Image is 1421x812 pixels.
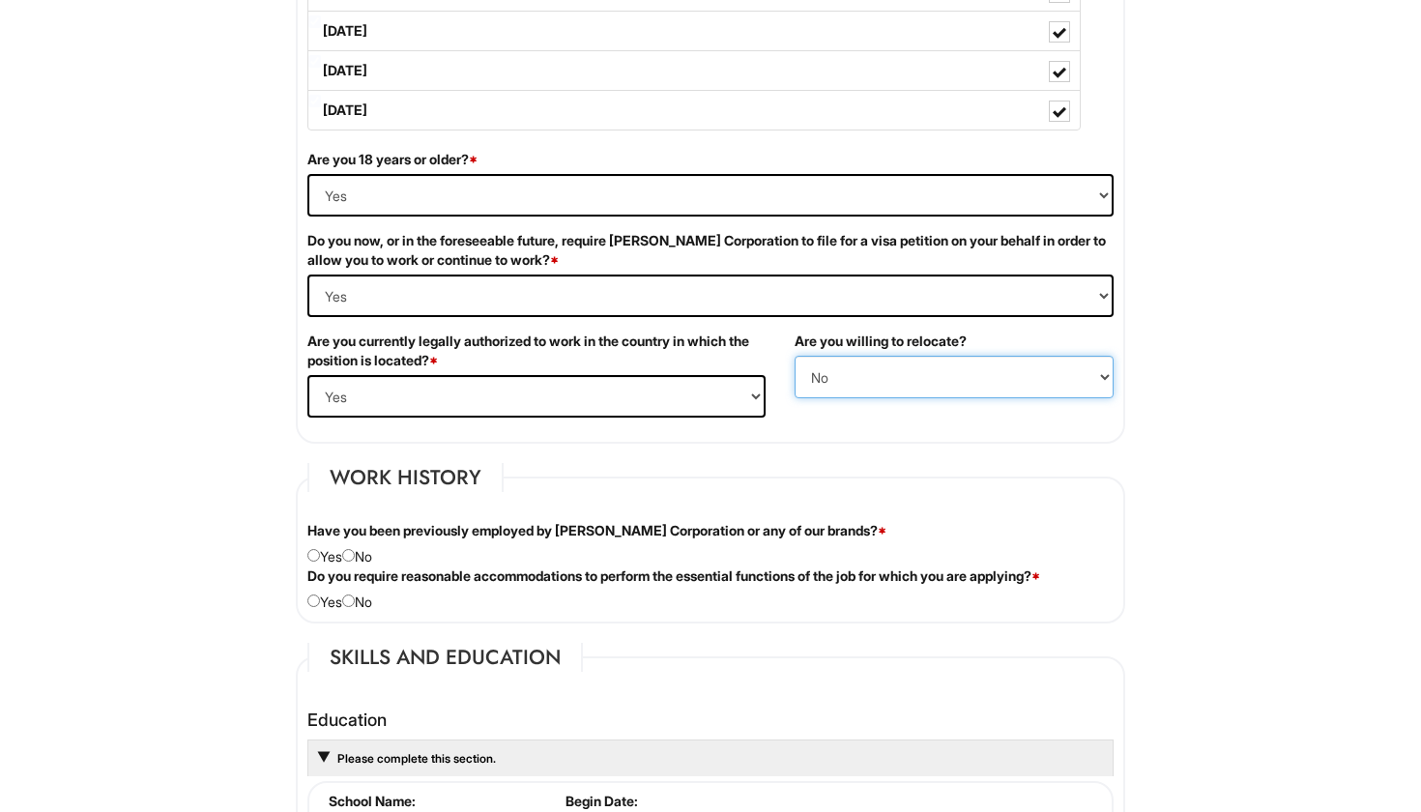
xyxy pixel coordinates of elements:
[307,332,766,370] label: Are you currently legally authorized to work in the country in which the position is located?
[307,566,1040,586] label: Do you require reasonable accommodations to perform the essential functions of the job for which ...
[335,751,496,766] a: Please complete this section.
[307,375,766,418] select: (Yes / No)
[308,12,1080,50] label: [DATE]
[307,643,583,672] legend: Skills and Education
[307,710,1114,730] h4: Education
[795,356,1114,398] select: (Yes / No)
[307,231,1114,270] label: Do you now, or in the foreseeable future, require [PERSON_NAME] Corporation to file for a visa pe...
[308,51,1080,90] label: [DATE]
[307,275,1114,317] select: (Yes / No)
[329,793,558,809] label: School Name:
[307,150,478,169] label: Are you 18 years or older?
[565,793,833,809] label: Begin Date:
[307,174,1114,217] select: (Yes / No)
[307,463,504,492] legend: Work History
[307,521,886,540] label: Have you been previously employed by [PERSON_NAME] Corporation or any of our brands?
[795,332,967,351] label: Are you willing to relocate?
[308,91,1080,130] label: [DATE]
[293,566,1128,612] div: Yes No
[293,521,1128,566] div: Yes No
